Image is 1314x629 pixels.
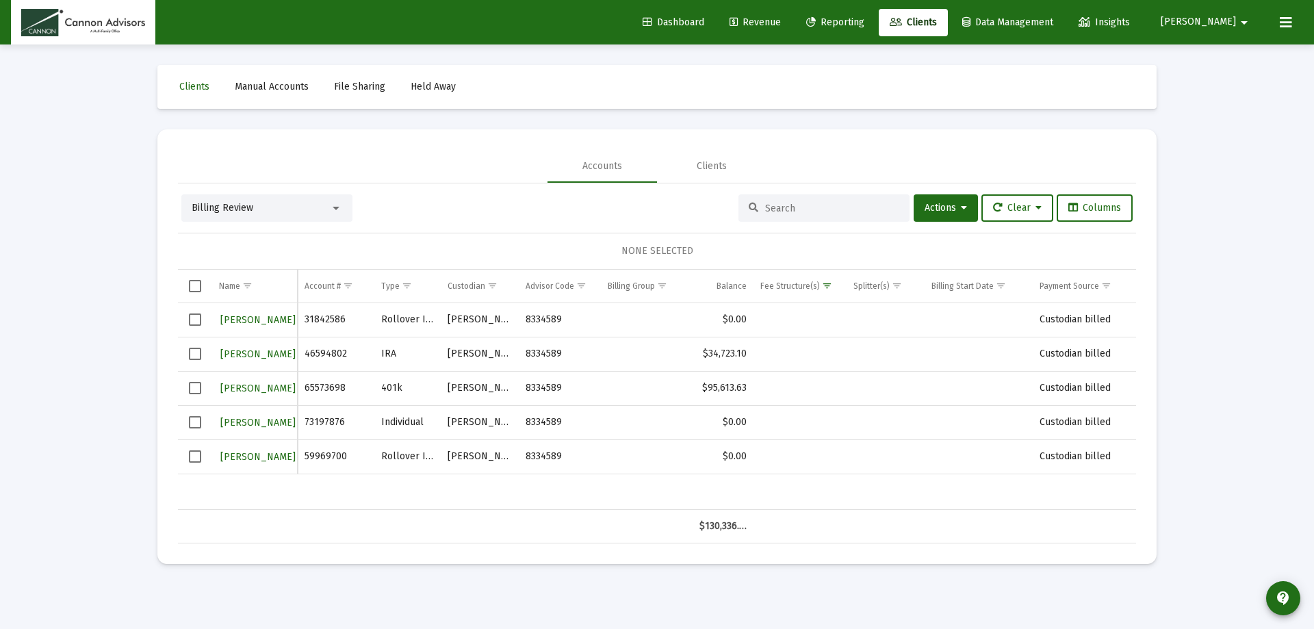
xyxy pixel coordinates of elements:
span: [PERSON_NAME] [220,383,296,394]
td: Column Billing Start Date [925,270,1033,303]
div: Select row [189,382,201,394]
td: Rollover IRA [374,439,441,474]
td: [PERSON_NAME] [441,439,519,474]
td: Column Name [212,270,298,303]
button: Actions [914,194,978,222]
div: Payment Source [1040,281,1099,292]
td: 59969700 [298,439,374,474]
span: Billing Review [192,202,253,214]
span: Show filter options for column 'Advisor Code' [576,281,587,291]
div: Custodian billed [1040,313,1130,326]
div: Clients [697,159,727,173]
button: Clear [981,194,1053,222]
button: Columns [1057,194,1133,222]
span: Data Management [962,16,1053,28]
td: Column Advisor Code [519,270,601,303]
span: Clear [993,202,1042,214]
div: NONE SELECTED [189,244,1125,258]
td: 31842586 [298,303,374,337]
div: Account # [305,281,341,292]
td: [PERSON_NAME] [441,405,519,439]
span: Show filter options for column 'Fee Structure(s)' [822,281,832,291]
span: Show filter options for column 'Name' [242,281,253,291]
button: [PERSON_NAME] [1144,8,1269,36]
a: Clients [168,73,220,101]
a: Dashboard [632,9,715,36]
td: Column Account # [298,270,374,303]
span: Show filter options for column 'Splitter(s)' [892,281,902,291]
td: Column Balance [693,270,753,303]
td: 8334589 [519,371,601,405]
div: Custodian billed [1040,347,1130,361]
a: Data Management [951,9,1064,36]
div: Fee Structure(s) [760,281,820,292]
div: Billing Group [608,281,655,292]
input: Search [765,203,899,214]
div: Custodian billed [1040,381,1130,395]
td: [PERSON_NAME] [441,337,519,371]
div: Select all [189,280,201,292]
span: Show filter options for column 'Payment Source' [1101,281,1111,291]
span: [PERSON_NAME] [220,417,296,428]
td: Column Billing Group [601,270,692,303]
span: Show filter options for column 'Billing Group' [657,281,667,291]
td: Column Fee Structure(s) [753,270,847,303]
div: Billing Start Date [931,281,994,292]
span: [PERSON_NAME] [1161,16,1236,28]
div: Advisor Code [526,281,574,292]
button: [PERSON_NAME] [219,378,297,398]
div: Custodian [448,281,485,292]
div: Select row [189,416,201,428]
td: 73197876 [298,405,374,439]
div: Accounts [582,159,622,173]
div: $130,336.73 [699,519,747,533]
span: Show filter options for column 'Account #' [343,281,353,291]
a: Clients [879,9,948,36]
span: Show filter options for column 'Billing Start Date' [996,281,1006,291]
td: Column Type [374,270,441,303]
td: 8334589 [519,337,601,371]
td: $0.00 [693,439,753,474]
span: Dashboard [643,16,704,28]
a: Held Away [400,73,467,101]
span: Held Away [411,81,456,92]
td: $0.00 [693,405,753,439]
td: Column Payment Source [1033,270,1137,303]
div: Select row [189,313,201,326]
td: 46594802 [298,337,374,371]
span: Clients [890,16,937,28]
div: Custodian billed [1040,415,1130,429]
td: $34,723.10 [693,337,753,371]
mat-icon: arrow_drop_down [1236,9,1252,36]
td: 65573698 [298,371,374,405]
span: Insights [1079,16,1130,28]
td: Column Custodian [441,270,519,303]
div: Custodian billed [1040,450,1130,463]
span: [PERSON_NAME] [220,348,296,360]
div: Balance [717,281,747,292]
td: [PERSON_NAME] [441,303,519,337]
td: $95,613.63 [693,371,753,405]
td: Column Splitter(s) [847,270,925,303]
td: 8334589 [519,405,601,439]
span: Manual Accounts [235,81,309,92]
span: Reporting [806,16,864,28]
img: Dashboard [21,9,145,36]
div: Select row [189,450,201,463]
div: Type [381,281,400,292]
td: IRA [374,337,441,371]
span: Columns [1068,202,1121,214]
span: [PERSON_NAME] [220,314,296,326]
span: Revenue [730,16,781,28]
span: File Sharing [334,81,385,92]
a: Revenue [719,9,792,36]
span: [PERSON_NAME] [220,451,296,463]
span: Actions [925,202,967,214]
button: [PERSON_NAME] [219,344,297,364]
div: Select row [189,348,201,360]
button: [PERSON_NAME] [219,447,297,467]
td: [PERSON_NAME] [441,371,519,405]
span: Show filter options for column 'Custodian' [487,281,498,291]
mat-icon: contact_support [1275,590,1291,606]
a: Insights [1068,9,1141,36]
